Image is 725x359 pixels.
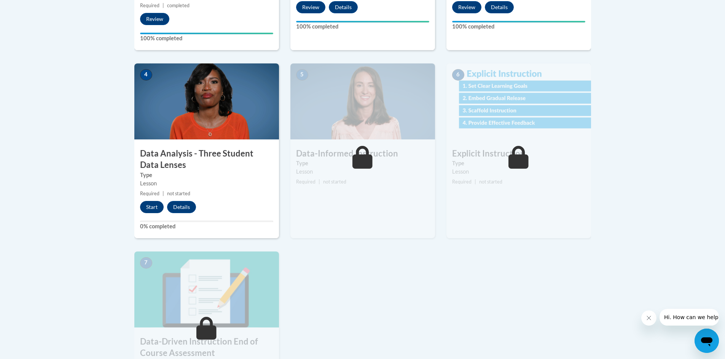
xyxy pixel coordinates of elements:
[140,3,159,8] span: Required
[167,3,190,8] span: completed
[140,222,273,231] label: 0% completed
[329,1,358,13] button: Details
[296,21,429,22] div: Your progress
[134,148,279,171] h3: Data Analysis - Three Student Data Lenses
[296,22,429,31] label: 100% completed
[290,63,435,139] img: Course Image
[452,179,472,185] span: Required
[452,1,481,13] button: Review
[140,201,164,213] button: Start
[485,1,514,13] button: Details
[140,69,152,81] span: 4
[140,171,273,179] label: Type
[452,21,585,22] div: Your progress
[452,69,464,81] span: 6
[163,3,164,8] span: |
[134,251,279,327] img: Course Image
[140,13,169,25] button: Review
[479,179,502,185] span: not started
[134,63,279,139] img: Course Image
[290,148,435,160] h3: Data-Informed Instruction
[296,1,325,13] button: Review
[446,148,591,160] h3: Explicit Instruction
[140,34,273,43] label: 100% completed
[641,310,656,326] iframe: Close message
[319,179,320,185] span: |
[475,179,476,185] span: |
[296,168,429,176] div: Lesson
[167,191,190,196] span: not started
[167,201,196,213] button: Details
[140,257,152,269] span: 7
[660,309,719,326] iframe: Message from company
[296,69,308,81] span: 5
[296,159,429,168] label: Type
[163,191,164,196] span: |
[140,191,159,196] span: Required
[695,329,719,353] iframe: Button to launch messaging window
[323,179,346,185] span: not started
[5,5,62,11] span: Hi. How can we help?
[446,63,591,139] img: Course Image
[140,179,273,188] div: Lesson
[452,168,585,176] div: Lesson
[452,159,585,168] label: Type
[140,33,273,34] div: Your progress
[296,179,315,185] span: Required
[452,22,585,31] label: 100% completed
